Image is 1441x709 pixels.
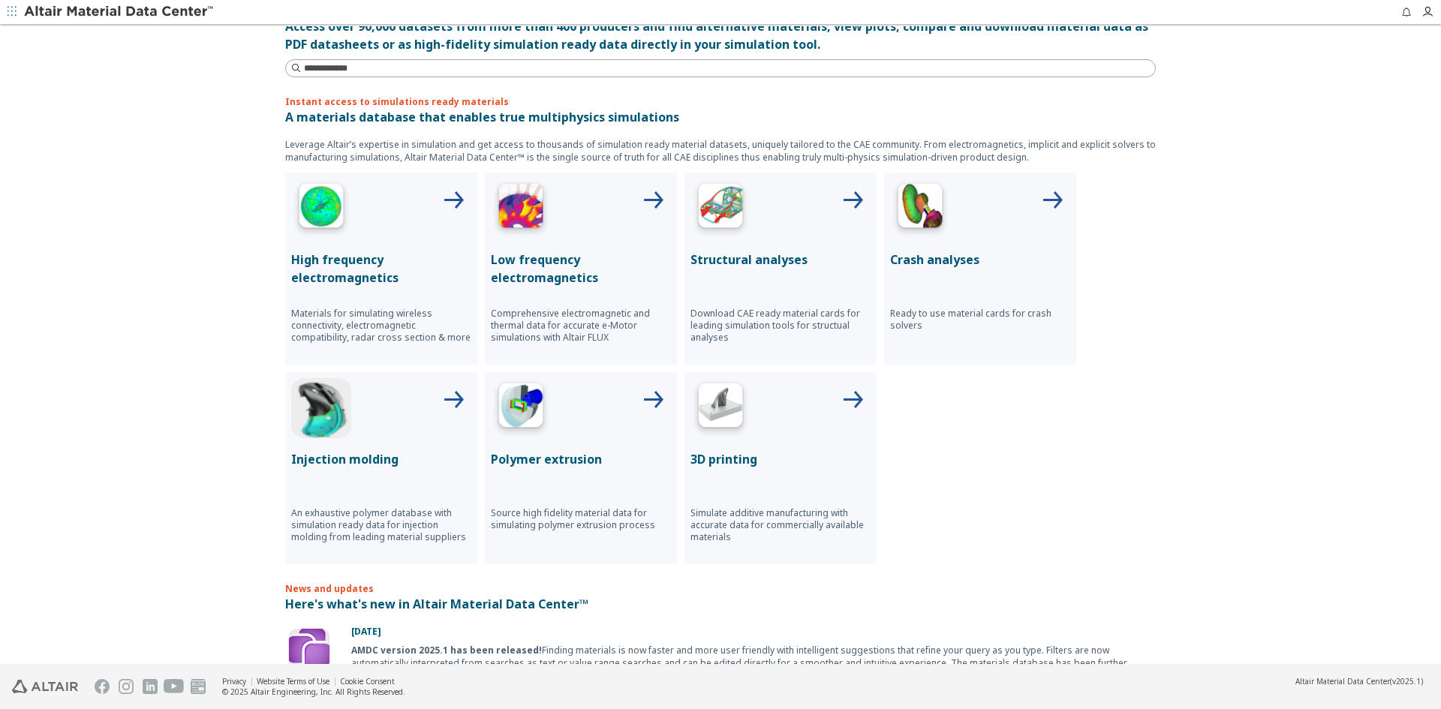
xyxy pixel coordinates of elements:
a: Privacy [222,676,246,686]
p: Ready to use material cards for crash solvers [890,308,1070,332]
button: High Frequency IconHigh frequency electromagneticsMaterials for simulating wireless connectivity,... [285,173,477,365]
a: Website Terms of Use [257,676,329,686]
p: An exhaustive polymer database with simulation ready data for injection molding from leading mate... [291,507,471,543]
button: Structural Analyses IconStructural analysesDownload CAE ready material cards for leading simulati... [684,173,877,365]
p: Polymer extrusion [491,450,671,468]
p: Materials for simulating wireless connectivity, electromagnetic compatibility, radar cross sectio... [291,308,471,344]
button: Injection Molding IconInjection moldingAn exhaustive polymer database with simulation ready data ... [285,372,477,564]
p: Comprehensive electromagnetic and thermal data for accurate e-Motor simulations with Altair FLUX [491,308,671,344]
p: A materials database that enables true multiphysics simulations [285,108,1156,126]
img: Altair Material Data Center [24,5,215,20]
img: Injection Molding Icon [291,378,351,438]
p: News and updates [285,582,1156,595]
img: Update Icon Software [285,625,333,673]
p: [DATE] [351,625,1156,638]
button: Low Frequency IconLow frequency electromagneticsComprehensive electromagnetic and thermal data fo... [485,173,677,365]
p: High frequency electromagnetics [291,251,471,287]
p: Low frequency electromagnetics [491,251,671,287]
span: Altair Material Data Center [1295,676,1390,686]
b: AMDC version 2025.1 has been released! [351,644,542,656]
p: Crash analyses [890,251,1070,269]
div: © 2025 Altair Engineering, Inc. All Rights Reserved. [222,686,405,697]
img: Crash Analyses Icon [890,179,950,239]
p: Injection molding [291,450,471,468]
p: Download CAE ready material cards for leading simulation tools for structual analyses [690,308,871,344]
p: Leverage Altair’s expertise in simulation and get access to thousands of simulation ready materia... [285,138,1156,164]
img: Polymer Extrusion Icon [491,378,551,438]
p: Instant access to simulations ready materials [285,95,1156,108]
img: 3D Printing Icon [690,378,751,438]
p: Here's what's new in Altair Material Data Center™ [285,595,1156,613]
button: Polymer Extrusion IconPolymer extrusionSource high fidelity material data for simulating polymer ... [485,372,677,564]
p: Source high fidelity material data for simulating polymer extrusion process [491,507,671,531]
button: 3D Printing Icon3D printingSimulate additive manufacturing with accurate data for commercially av... [684,372,877,564]
img: High Frequency Icon [291,179,351,239]
img: Structural Analyses Icon [690,179,751,239]
div: Access over 90,000 datasets from more than 400 producers and find alternative materials, view plo... [285,17,1156,53]
a: Cookie Consent [340,676,395,686]
button: Crash Analyses IconCrash analysesReady to use material cards for crash solvers [884,173,1076,365]
img: Low Frequency Icon [491,179,551,239]
div: Finding materials is now faster and more user friendly with intelligent suggestions that refine y... [351,644,1156,695]
p: Simulate additive manufacturing with accurate data for commercially available materials [690,507,871,543]
div: (v2025.1) [1295,676,1423,686]
p: Structural analyses [690,251,871,269]
img: Altair Engineering [12,680,78,693]
p: 3D printing [690,450,871,468]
